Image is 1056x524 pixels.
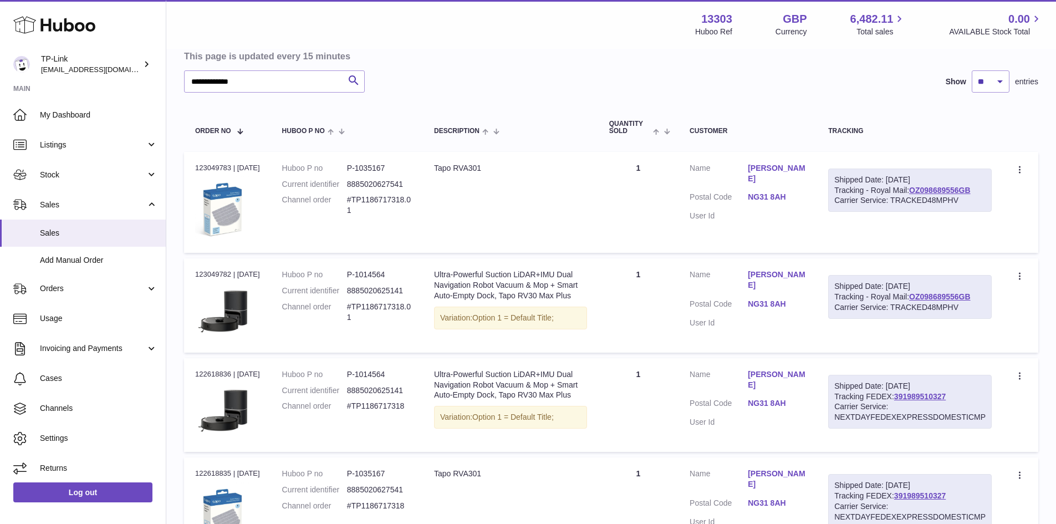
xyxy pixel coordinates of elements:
dt: Name [690,369,748,393]
a: 0.00 AVAILABLE Stock Total [949,12,1043,37]
dt: Current identifier [282,485,347,495]
div: Tracking - Royal Mail: [828,275,992,319]
dd: 8885020625141 [347,286,412,296]
dt: Name [690,269,748,293]
div: Carrier Service: NEXTDAYFEDEXEXPRESSDOMESTICMP [834,501,986,522]
a: OZ098689556GB [909,292,971,301]
a: [PERSON_NAME] [748,269,806,291]
dt: Channel order [282,302,347,323]
a: NG31 8AH [748,398,806,409]
dt: Postal Code [690,299,748,312]
div: Carrier Service: TRACKED48MPHV [834,195,986,206]
dt: Current identifier [282,179,347,190]
span: Order No [195,128,231,135]
span: Returns [40,463,157,474]
span: entries [1015,77,1038,87]
span: 6,482.11 [850,12,894,27]
dt: Channel order [282,501,347,511]
dt: Channel order [282,195,347,216]
dt: Channel order [282,401,347,411]
div: Tapo RVA301 [434,163,587,174]
div: Shipped Date: [DATE] [834,381,986,391]
h3: This page is updated every 15 minutes [184,50,1035,62]
dd: #TP1186717318 [347,501,412,511]
dt: Name [690,469,748,492]
span: Settings [40,433,157,444]
div: Customer [690,128,806,135]
div: Carrier Service: NEXTDAYFEDEXEXPRESSDOMESTICMP [834,401,986,423]
span: Listings [40,140,146,150]
a: 391989510327 [894,491,946,500]
div: Shipped Date: [DATE] [834,281,986,292]
span: Option 1 = Default Title; [472,413,554,421]
dd: P-1014564 [347,369,412,380]
div: Shipped Date: [DATE] [834,480,986,491]
span: Description [434,128,479,135]
dt: User Id [690,318,748,328]
div: Huboo Ref [695,27,732,37]
span: Orders [40,283,146,294]
dt: Huboo P no [282,369,347,380]
dd: 8885020627541 [347,485,412,495]
a: NG31 8AH [748,299,806,309]
span: Invoicing and Payments [40,343,146,354]
a: Log out [13,482,152,502]
dd: P-1014564 [347,269,412,280]
div: Carrier Service: TRACKED48MPHV [834,302,986,313]
dt: Name [690,163,748,187]
img: 1741107177.jpg [195,176,251,239]
dd: #TP1186717318 [347,401,412,411]
dt: User Id [690,417,748,428]
span: Stock [40,170,146,180]
a: NG31 8AH [748,192,806,202]
div: 122618835 | [DATE] [195,469,260,479]
strong: GBP [783,12,807,27]
td: 1 [598,152,679,253]
span: Quantity Sold [609,120,650,135]
dt: Postal Code [690,498,748,511]
label: Show [946,77,966,87]
span: Sales [40,200,146,210]
a: 391989510327 [894,392,946,401]
img: 01_large_20240808023803n.jpg [195,283,251,339]
span: Huboo P no [282,128,325,135]
span: Total sales [856,27,906,37]
div: Tracking [828,128,992,135]
dt: Postal Code [690,398,748,411]
div: Tracking FEDEX: [828,375,992,429]
span: [EMAIL_ADDRESS][DOMAIN_NAME] [41,65,163,74]
div: Variation: [434,406,587,429]
span: My Dashboard [40,110,157,120]
div: Tapo RVA301 [434,469,587,479]
img: internalAdmin-13303@internal.huboo.com [13,56,30,73]
td: 1 [598,358,679,452]
dd: #TP1186717318.01 [347,302,412,323]
a: 6,482.11 Total sales [850,12,906,37]
span: Add Manual Order [40,255,157,266]
div: 123049782 | [DATE] [195,269,260,279]
dt: User Id [690,211,748,221]
dd: #TP1186717318.01 [347,195,412,216]
dd: P-1035167 [347,469,412,479]
div: Ultra-Powerful Suction LiDAR+IMU Dual Navigation Robot Vacuum & Mop + Smart Auto-Empty Dock, Tapo... [434,369,587,401]
td: 1 [598,258,679,352]
strong: 13303 [701,12,732,27]
span: Cases [40,373,157,384]
span: Channels [40,403,157,414]
span: 0.00 [1008,12,1030,27]
div: Shipped Date: [DATE] [834,175,986,185]
dt: Huboo P no [282,469,347,479]
span: Sales [40,228,157,238]
dt: Huboo P no [282,269,347,280]
dt: Current identifier [282,286,347,296]
dt: Current identifier [282,385,347,396]
dt: Huboo P no [282,163,347,174]
dd: 8885020627541 [347,179,412,190]
div: Ultra-Powerful Suction LiDAR+IMU Dual Navigation Robot Vacuum & Mop + Smart Auto-Empty Dock, Tapo... [434,269,587,301]
a: [PERSON_NAME] [748,369,806,390]
a: [PERSON_NAME] [748,163,806,184]
span: Usage [40,313,157,324]
span: AVAILABLE Stock Total [949,27,1043,37]
div: Variation: [434,307,587,329]
a: OZ098689556GB [909,186,971,195]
